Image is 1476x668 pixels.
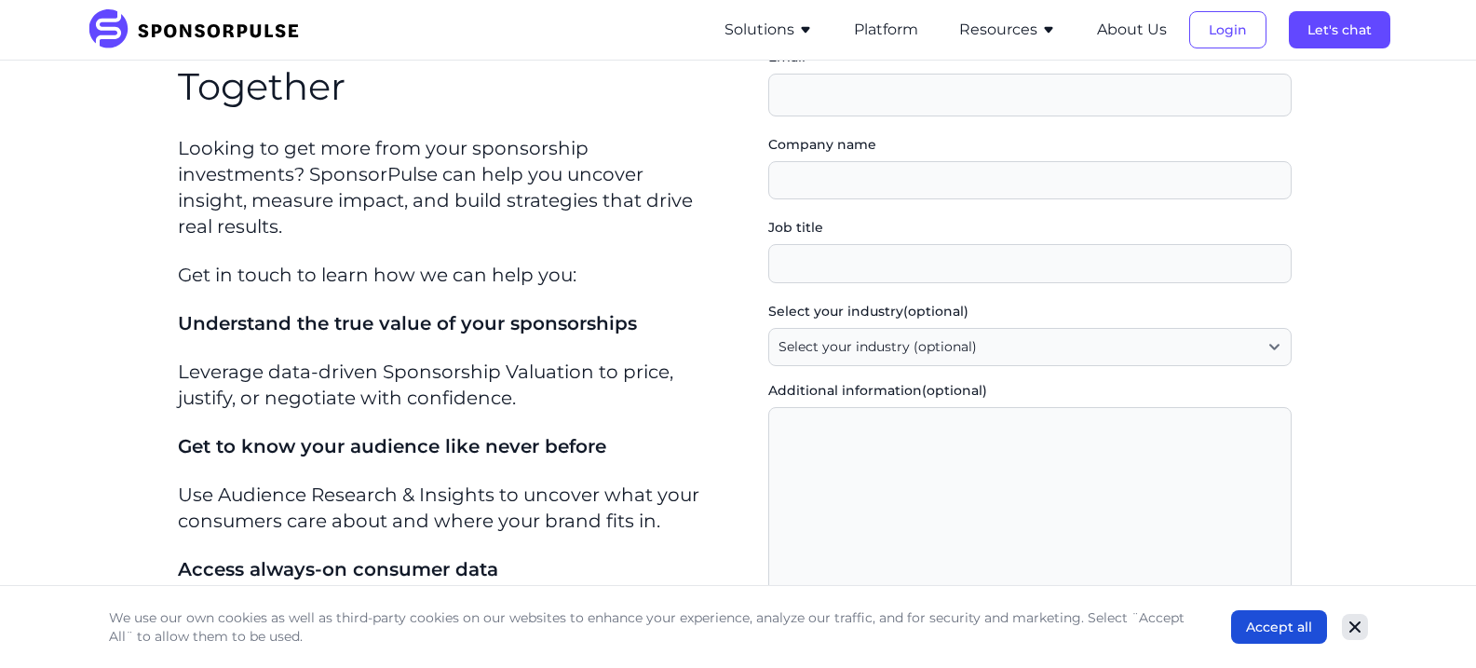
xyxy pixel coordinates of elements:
p: Leverage data-driven Sponsorship Valuation to price, justify, or negotiate with confidence. [178,359,716,411]
p: We use our own cookies as well as third-party cookies on our websites to enhance your experience,... [109,608,1194,646]
iframe: Chat Widget [1383,579,1476,668]
a: Platform [854,21,918,38]
span: Access always-on consumer data [178,558,498,580]
span: Understand the true value of your sponsorships [178,312,637,334]
p: Use Audience Research & Insights to uncover what your consumers care about and where your brand f... [178,482,716,534]
button: Platform [854,19,918,41]
label: Company name [768,135,1292,154]
button: About Us [1097,19,1167,41]
button: Let's chat [1289,11,1390,48]
a: Login [1189,21,1266,38]
label: Additional information (optional) [768,381,1292,400]
p: Looking to get more from your sponsorship investments? SponsorPulse can help you uncover insight,... [178,135,716,239]
button: Accept all [1231,610,1327,644]
button: Resources [959,19,1056,41]
button: Close [1342,614,1368,640]
button: Login [1189,11,1266,48]
label: Select your industry (optional) [768,302,1292,320]
p: Get in touch to learn how we can help you: [178,262,716,288]
label: Job title [768,218,1292,237]
img: SponsorPulse [87,9,313,50]
a: Let's chat [1289,21,1390,38]
span: Get to know your audience like never before [178,435,606,457]
button: Solutions [724,19,813,41]
a: About Us [1097,21,1167,38]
